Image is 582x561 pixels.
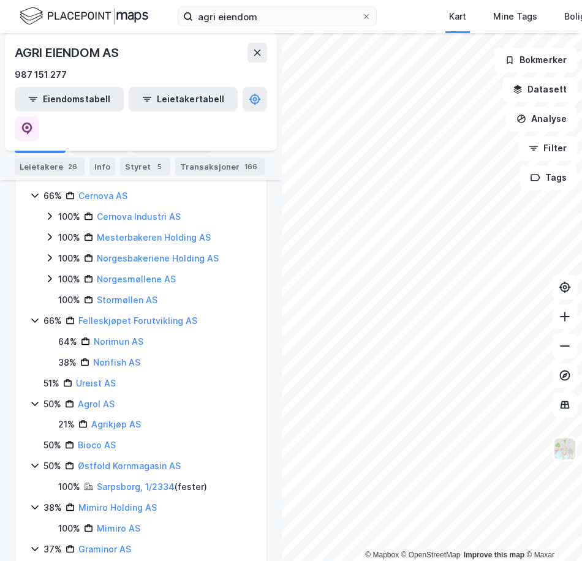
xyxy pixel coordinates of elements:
div: 100% [58,230,80,245]
button: Analyse [506,107,577,131]
a: Agrol AS [78,399,115,409]
a: Bioco AS [78,440,116,450]
a: Agrikjøp AS [91,419,141,429]
div: 38% [43,500,62,515]
a: Østfold Kornmagasin AS [78,461,181,471]
a: Norimun AS [94,336,143,347]
div: 37% [43,542,62,557]
div: 5 [153,160,165,173]
div: Info [89,158,115,175]
div: Styret [120,158,170,175]
div: Leietakere [15,158,85,175]
input: Søk på adresse, matrikkel, gårdeiere, leietakere eller personer [193,7,361,26]
a: Norgesmøllene AS [97,274,176,284]
div: 66% [43,314,62,328]
div: 166 [242,160,260,173]
a: OpenStreetMap [401,551,461,559]
img: Z [553,437,576,461]
a: Cernova Industri AS [97,211,181,222]
img: logo.f888ab2527a4732fd821a326f86c7f29.svg [20,6,148,27]
button: Bokmerker [494,48,577,72]
a: Stormøllen AS [97,295,157,305]
div: 100% [58,272,80,287]
a: Mesterbakeren Holding AS [97,232,211,243]
div: 38% [58,355,77,370]
a: Mapbox [365,551,399,559]
button: Datasett [502,77,577,102]
div: 100% [58,293,80,307]
div: AGRI EIENDOM AS [15,43,121,62]
div: Transaksjoner [175,158,265,175]
div: 50% [43,459,61,473]
a: Norgesbakeriene Holding AS [97,253,219,263]
button: Tags [520,165,577,190]
a: Graminor AS [78,544,131,554]
div: 100% [58,480,80,494]
div: Kart [449,9,466,24]
div: 50% [43,438,61,453]
div: 100% [58,251,80,266]
div: 21% [58,417,75,432]
div: Mine Tags [493,9,537,24]
div: 66% [43,189,62,203]
a: Cernova AS [78,190,127,201]
div: 51% [43,376,59,391]
a: Improve this map [464,551,524,559]
a: Felleskjøpet Forutvikling AS [78,315,197,326]
button: Leietakertabell [129,87,238,111]
a: Ureist AS [76,378,116,388]
div: ( fester ) [97,480,207,494]
div: 987 151 277 [15,67,67,82]
button: Filter [518,136,577,160]
div: 50% [43,397,61,412]
div: 64% [58,334,77,349]
button: Eiendomstabell [15,87,124,111]
div: 100% [58,209,80,224]
a: Mimiro Holding AS [78,502,157,513]
a: Norifish AS [93,357,140,367]
a: Mimiro AS [97,523,140,533]
div: 26 [66,160,80,173]
div: 100% [58,521,80,536]
a: Sarpsborg, 1/2334 [97,481,175,492]
iframe: Chat Widget [521,502,582,561]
